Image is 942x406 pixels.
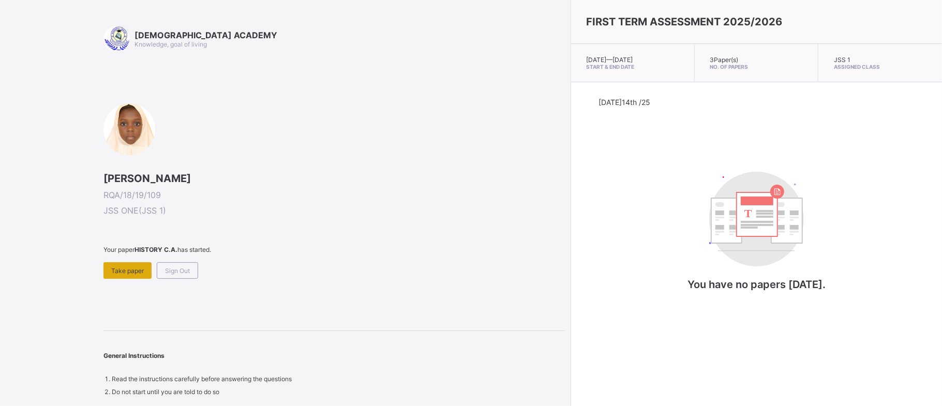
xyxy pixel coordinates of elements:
span: Take paper [111,267,144,275]
span: [DEMOGRAPHIC_DATA] ACADEMY [134,30,277,40]
span: Your paper has started. [103,246,565,253]
p: You have no papers [DATE]. [653,278,860,291]
span: Knowledge, goal of living [134,40,207,48]
span: [DATE] 14th /25 [599,98,650,107]
tspan: T [744,207,752,220]
b: HISTORY C.A. [134,246,177,253]
span: [DATE] — [DATE] [587,56,633,64]
span: Sign Out [165,267,190,275]
span: Start & End Date [587,64,679,70]
span: RQA/18/19/109 [103,190,565,200]
span: Read the instructions carefully before answering the questions [112,375,292,383]
span: No. of Papers [710,64,802,70]
span: [PERSON_NAME] [103,172,565,185]
span: 3 Paper(s) [710,56,739,64]
span: Do not start until you are told to do so [112,388,219,396]
span: JSS 1 [834,56,850,64]
span: Assigned Class [834,64,926,70]
div: You have no papers today. [653,161,860,311]
span: General Instructions [103,352,165,359]
span: FIRST TERM ASSESSMENT 2025/2026 [587,16,783,28]
span: JSS ONE ( JSS 1 ) [103,205,565,216]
